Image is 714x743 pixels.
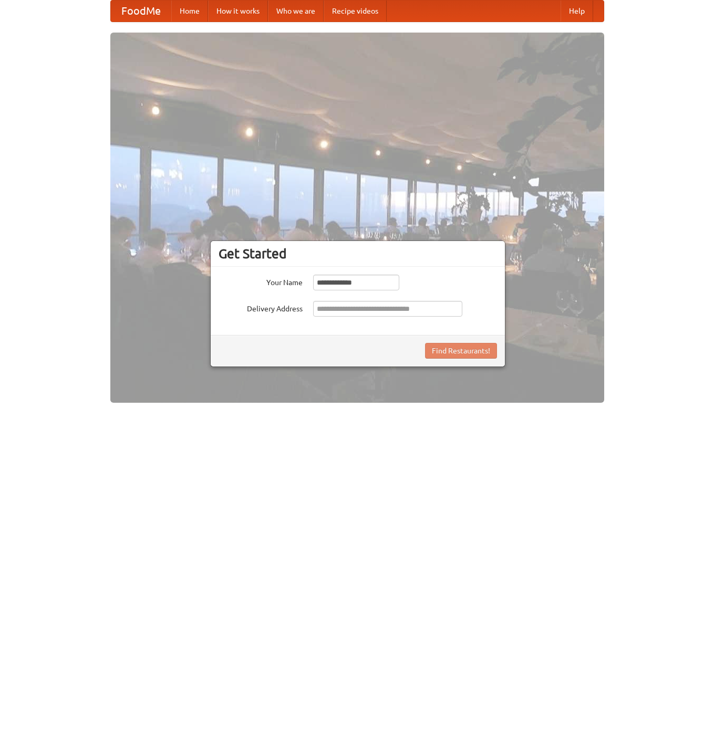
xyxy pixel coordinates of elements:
[219,246,497,261] h3: Get Started
[171,1,208,22] a: Home
[425,343,497,359] button: Find Restaurants!
[219,275,303,288] label: Your Name
[561,1,593,22] a: Help
[219,301,303,314] label: Delivery Address
[268,1,324,22] a: Who we are
[111,1,171,22] a: FoodMe
[208,1,268,22] a: How it works
[324,1,387,22] a: Recipe videos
